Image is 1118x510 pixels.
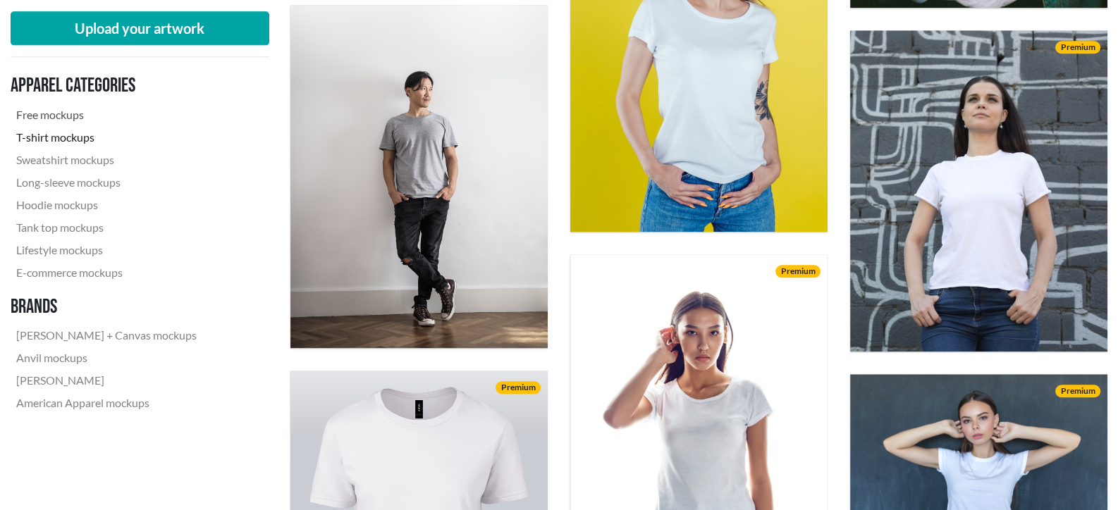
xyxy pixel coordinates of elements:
a: American Apparel mockups [11,392,202,414]
h3: Apparel categories [11,74,202,98]
a: Tank top mockups [11,216,202,239]
a: [PERSON_NAME] + Canvas mockups [11,324,202,347]
span: Premium [1055,385,1100,397]
span: Premium [775,265,820,278]
a: E-commerce mockups [11,261,202,284]
a: [PERSON_NAME] [11,369,202,392]
a: Sweatshirt mockups [11,149,202,171]
button: Upload your artwork [11,11,269,45]
a: Free mockups [11,104,202,126]
img: man with ripped jeans wearing a gray crew neck T-shirt in front of a white wall [290,5,548,348]
img: pretty brunette woman wearing a white crew neck T-shirt and blue jeans in front of a graffiti wall [850,30,1107,352]
a: Hoodie mockups [11,194,202,216]
span: Premium [496,381,540,394]
a: Lifestyle mockups [11,239,202,261]
a: Long-sleeve mockups [11,171,202,194]
h3: Brands [11,295,202,319]
a: T-shirt mockups [11,126,202,149]
span: Premium [1055,41,1100,54]
a: Anvil mockups [11,347,202,369]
